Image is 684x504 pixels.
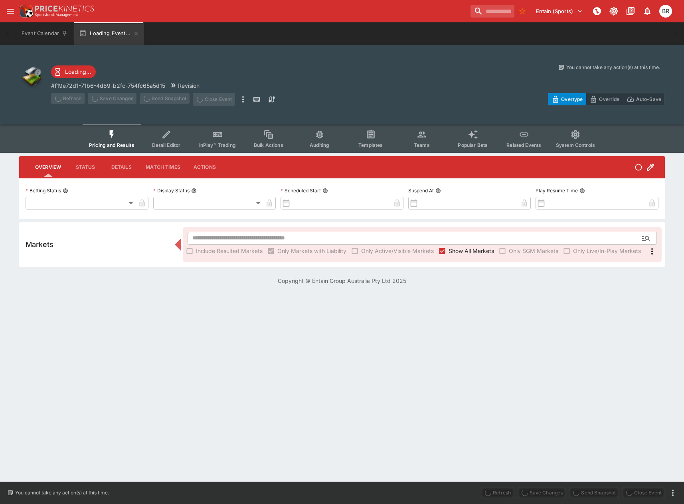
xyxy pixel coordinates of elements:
button: Overview [29,158,67,177]
p: You cannot take any action(s) at this time. [566,64,660,71]
button: Auto-Save [623,93,665,105]
button: Toggle light/dark mode [607,4,621,18]
img: Sportsbook Management [35,13,78,17]
button: Documentation [623,4,638,18]
span: Include Resulted Markets [196,247,263,255]
button: more [238,93,248,106]
p: Display Status [153,187,190,194]
button: Event Calendar [17,22,73,45]
p: Auto-Save [636,95,661,103]
span: Popular Bets [458,142,488,148]
button: Betting Status [63,188,68,194]
p: Scheduled Start [281,187,321,194]
button: Override [586,93,623,105]
button: Display Status [191,188,197,194]
p: Betting Status [26,187,61,194]
p: Play Resume Time [536,187,578,194]
button: Play Resume Time [579,188,585,194]
p: Overtype [561,95,583,103]
button: Status [67,158,103,177]
span: InPlay™ Trading [199,142,236,148]
span: Only Live/In-Play Markets [573,247,641,255]
p: You cannot take any action(s) at this time. [15,489,109,496]
button: Suspend At [435,188,441,194]
span: Templates [358,142,383,148]
button: Match Times [139,158,187,177]
button: more [668,488,678,498]
span: Only SGM Markets [509,247,558,255]
span: Bulk Actions [254,142,283,148]
div: Event type filters [83,125,601,153]
span: Pricing and Results [89,142,134,148]
button: Details [103,158,139,177]
img: PriceKinetics Logo [18,3,34,19]
span: System Controls [556,142,595,148]
button: Actions [187,158,223,177]
span: Show All Markets [449,247,494,255]
button: Ben Raymond [657,2,674,20]
button: NOT Connected to PK [590,4,604,18]
button: Loading Event... [74,22,144,45]
p: Suspend At [408,187,434,194]
p: Copy To Clipboard [51,81,165,90]
span: Related Events [506,142,541,148]
p: Loading... [65,67,91,76]
p: Override [599,95,619,103]
img: PriceKinetics [35,6,94,12]
img: other.png [19,64,45,89]
button: Scheduled Start [322,188,328,194]
h5: Markets [26,240,53,249]
button: open drawer [3,4,18,18]
p: Revision [178,81,200,90]
span: Detail Editor [152,142,180,148]
button: Overtype [548,93,586,105]
span: Teams [414,142,430,148]
span: Auditing [310,142,329,148]
svg: More [647,247,657,256]
div: Ben Raymond [659,5,672,18]
button: Select Tenant [531,5,587,18]
button: No Bookmarks [516,5,529,18]
button: Notifications [640,4,654,18]
span: Only Markets with Liability [277,247,346,255]
div: Start From [548,93,665,105]
button: Open [639,231,653,245]
input: search [470,5,514,18]
span: Only Active/Visible Markets [361,247,434,255]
